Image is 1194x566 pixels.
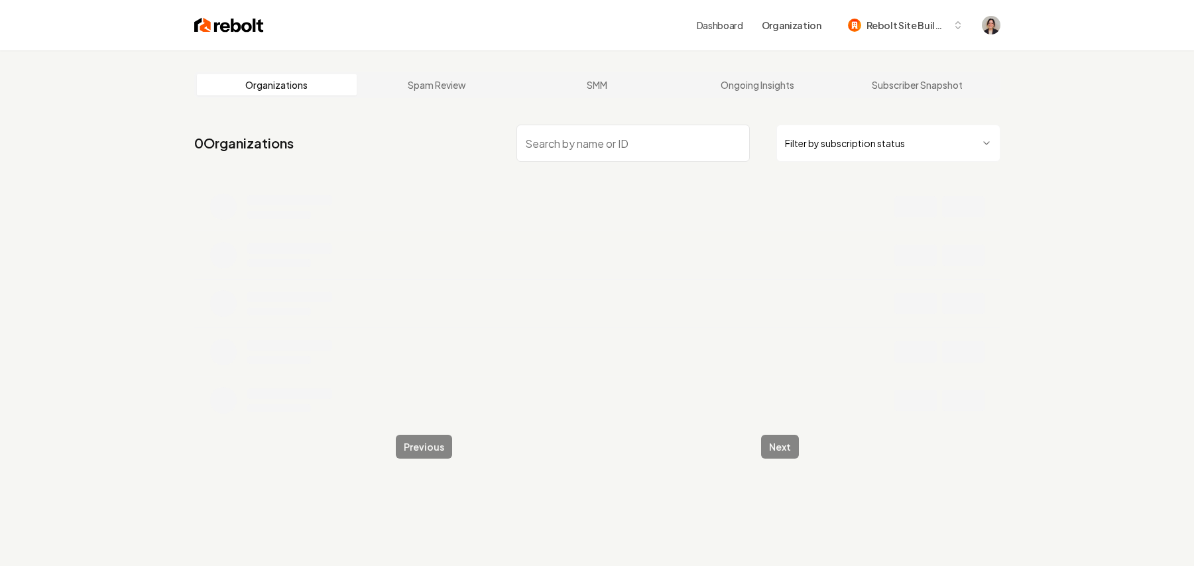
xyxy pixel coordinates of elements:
[837,74,998,95] a: Subscriber Snapshot
[677,74,837,95] a: Ongoing Insights
[848,19,861,32] img: Rebolt Site Builder
[697,19,743,32] a: Dashboard
[982,16,1000,34] img: Brisa Leon
[194,16,264,34] img: Rebolt Logo
[197,74,357,95] a: Organizations
[194,134,294,152] a: 0Organizations
[517,74,678,95] a: SMM
[516,125,750,162] input: Search by name or ID
[754,13,829,37] button: Organization
[357,74,517,95] a: Spam Review
[866,19,947,32] span: Rebolt Site Builder
[982,16,1000,34] button: Open user button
